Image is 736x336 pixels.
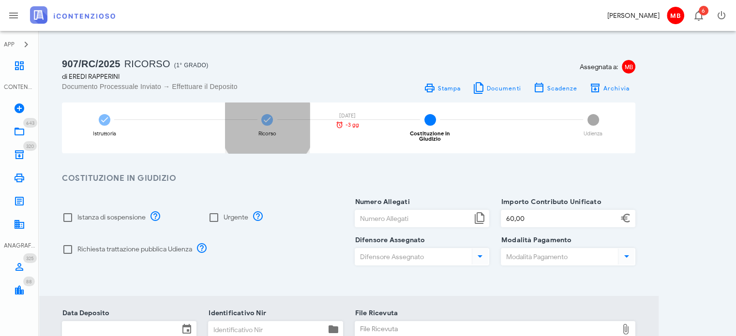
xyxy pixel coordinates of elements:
label: Istanza di sospensione [77,213,146,222]
label: Richiesta trattazione pubblica Udienza [77,245,192,254]
label: Importo Contributo Unificato [498,197,601,207]
span: Archivia [603,85,630,92]
span: Documenti [486,85,521,92]
div: ANAGRAFICA [4,241,35,250]
label: Numero Allegati [352,197,410,207]
a: Stampa [418,81,466,95]
label: Identificativo Nir [206,308,266,318]
span: 643 [26,120,34,126]
button: Distintivo [687,4,710,27]
span: Distintivo [23,277,35,286]
span: 325 [26,255,34,262]
div: Documento Processuale Inviato → Effettuare il Deposito [62,82,343,91]
button: MB [663,4,687,27]
span: Distintivo [699,6,708,15]
label: Difensore Assegnato [352,235,425,245]
input: Importo Contributo Unificato [501,210,618,227]
input: Numero Allegati [355,210,472,227]
span: -3 gg [345,122,359,128]
div: Udienza [584,131,602,136]
span: 320 [26,143,34,149]
label: Modalità Pagamento [498,235,572,245]
span: 88 [26,278,32,285]
span: (1° Grado) [174,62,209,69]
span: Ricorso [124,58,170,69]
span: MB [667,7,684,24]
span: 4 [587,114,599,126]
span: Distintivo [23,118,37,128]
button: Documenti [466,81,527,95]
img: logo-text-2x.png [30,6,115,24]
div: CONTENZIOSO [4,83,35,91]
input: Difensore Assegnato [355,248,470,265]
span: MB [622,60,635,73]
div: [DATE] [330,113,364,118]
button: Scadenze [527,81,584,95]
div: di EREDI RAPPERINI [62,72,343,82]
label: Urgente [224,213,248,222]
span: 3 [424,114,436,126]
input: Modalità Pagamento [501,248,616,265]
button: Archivia [583,81,635,95]
span: Scadenze [546,85,577,92]
div: Istruttoria [93,131,116,136]
div: Costituzione in Giudizio [399,131,461,142]
div: [PERSON_NAME] [607,11,660,21]
span: Distintivo [23,253,37,263]
span: 907/RC/2025 [62,58,120,69]
span: Assegnata a: [580,62,618,72]
span: Stampa [437,85,461,92]
span: Distintivo [23,141,37,151]
div: Ricorso [258,131,276,136]
label: File Ricevuta [352,308,398,318]
h3: Costituzione in Giudizio [62,173,635,185]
